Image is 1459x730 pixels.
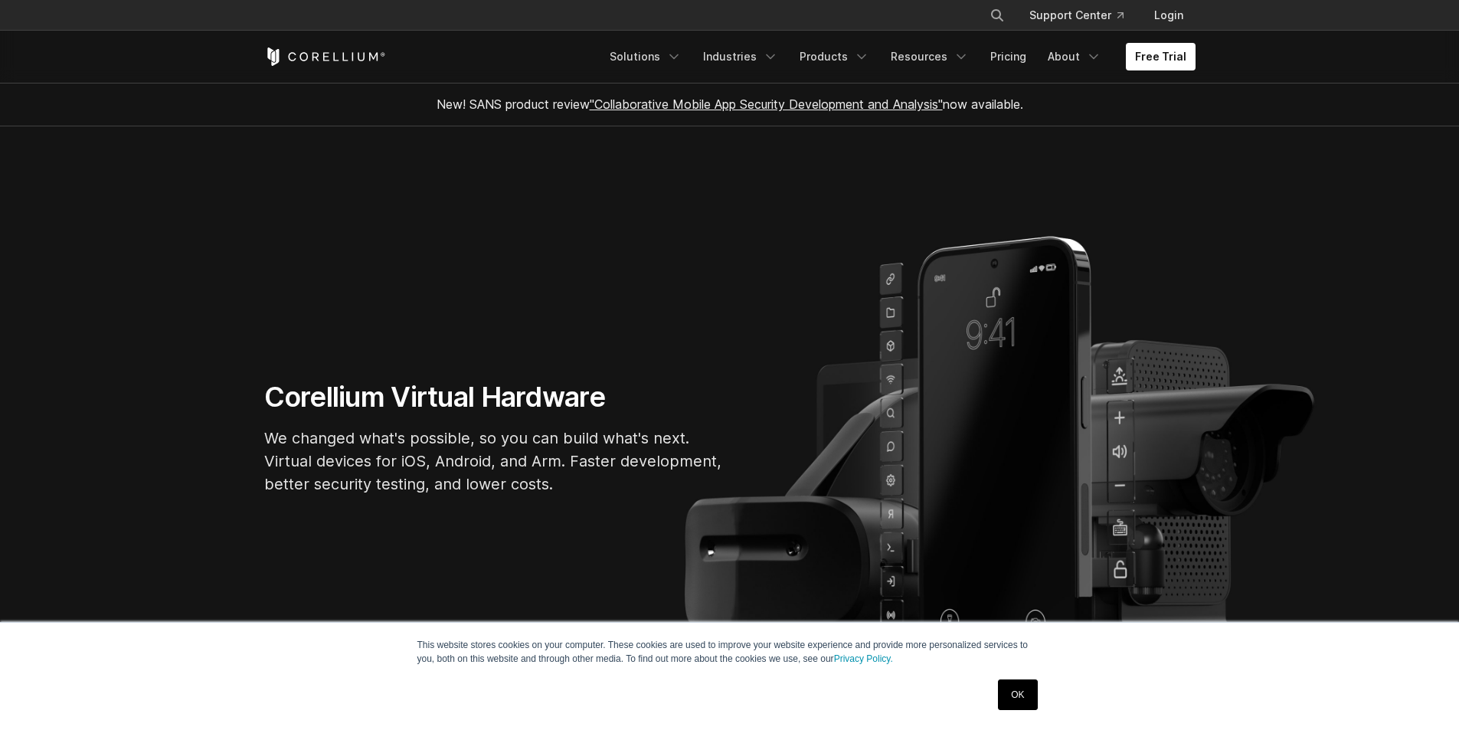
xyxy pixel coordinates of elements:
[437,97,1023,112] span: New! SANS product review now available.
[600,43,1196,70] div: Navigation Menu
[600,43,691,70] a: Solutions
[983,2,1011,29] button: Search
[1142,2,1196,29] a: Login
[790,43,878,70] a: Products
[1039,43,1111,70] a: About
[694,43,787,70] a: Industries
[264,380,724,414] h1: Corellium Virtual Hardware
[1126,43,1196,70] a: Free Trial
[882,43,978,70] a: Resources
[981,43,1035,70] a: Pricing
[1017,2,1136,29] a: Support Center
[417,638,1042,666] p: This website stores cookies on your computer. These cookies are used to improve your website expe...
[590,97,943,112] a: "Collaborative Mobile App Security Development and Analysis"
[264,47,386,66] a: Corellium Home
[998,679,1037,710] a: OK
[971,2,1196,29] div: Navigation Menu
[834,653,893,664] a: Privacy Policy.
[264,427,724,496] p: We changed what's possible, so you can build what's next. Virtual devices for iOS, Android, and A...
